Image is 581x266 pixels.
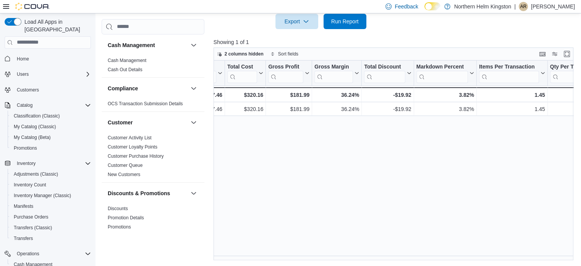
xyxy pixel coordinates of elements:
[108,153,164,159] a: Customer Purchase History
[11,170,91,179] span: Adjustments (Classic)
[11,180,91,189] span: Inventory Count
[538,49,547,59] button: Keyboard shortcuts
[14,249,91,258] span: Operations
[17,56,29,62] span: Home
[268,63,303,83] div: Gross Profit
[11,170,61,179] a: Adjustments (Classic)
[21,18,91,33] span: Load All Apps in [GEOGRAPHIC_DATA]
[108,119,188,126] button: Customer
[268,63,303,70] div: Gross Profit
[11,234,91,243] span: Transfers
[227,90,263,100] div: $320.16
[11,191,74,200] a: Inventory Manager (Classic)
[108,215,144,220] a: Promotion Details
[176,63,216,70] div: Total Invoiced
[11,191,91,200] span: Inventory Manager (Classic)
[108,41,188,49] button: Cash Management
[479,104,545,114] div: 1.45
[2,69,94,80] button: Users
[102,56,204,77] div: Cash Management
[14,225,52,231] span: Transfers (Classic)
[562,49,571,59] button: Enter fullscreen
[11,122,59,131] a: My Catalog (Classic)
[314,63,353,83] div: Gross Margin
[14,54,32,64] a: Home
[14,101,36,110] button: Catalog
[11,234,36,243] a: Transfers
[479,90,545,100] div: 1.45
[227,63,257,83] div: Total Cost
[278,51,298,57] span: Sort fields
[11,223,55,232] a: Transfers (Classic)
[108,135,152,140] a: Customer Activity List
[364,90,411,100] div: -$19.92
[14,113,60,119] span: Classification (Classic)
[324,14,366,29] button: Run Report
[11,133,91,142] span: My Catalog (Beta)
[108,57,146,64] span: Cash Management
[2,158,94,169] button: Inventory
[14,214,49,220] span: Purchase Orders
[108,224,131,230] span: Promotions
[14,54,91,64] span: Home
[11,202,91,211] span: Manifests
[17,102,32,108] span: Catalog
[275,14,318,29] button: Export
[364,104,411,114] div: -$19.92
[416,90,474,100] div: 3.82%
[416,63,474,83] button: Markdown Percent
[8,121,94,132] button: My Catalog (Classic)
[11,212,91,222] span: Purchase Orders
[108,163,142,168] a: Customer Queue
[531,2,575,11] p: [PERSON_NAME]
[11,144,40,153] a: Promotions
[11,202,36,211] a: Manifests
[14,85,91,95] span: Customers
[11,223,91,232] span: Transfers (Classic)
[108,215,144,221] span: Promotion Details
[15,3,50,10] img: Cova
[14,235,33,242] span: Transfers
[14,134,51,140] span: My Catalog (Beta)
[280,14,314,29] span: Export
[314,63,359,83] button: Gross Margin
[314,104,359,114] div: 36.24%
[108,224,131,230] a: Promotions
[227,63,263,83] button: Total Cost
[8,132,94,143] button: My Catalog (Beta)
[364,63,405,70] div: Total Discount
[416,63,468,70] div: Markdown Percent
[227,63,257,70] div: Total Cost
[14,145,37,151] span: Promotions
[227,104,263,114] div: $320.16
[520,2,527,11] span: AR
[108,206,128,212] span: Discounts
[14,70,32,79] button: Users
[11,122,91,131] span: My Catalog (Classic)
[11,212,52,222] a: Purchase Orders
[8,233,94,244] button: Transfers
[102,99,204,111] div: Compliance
[314,90,359,100] div: 36.24%
[2,100,94,111] button: Catalog
[14,203,33,209] span: Manifests
[14,70,91,79] span: Users
[8,201,94,212] button: Manifests
[17,71,29,77] span: Users
[108,135,152,141] span: Customer Activity List
[108,101,183,106] a: OCS Transaction Submission Details
[268,63,309,83] button: Gross Profit
[364,63,405,83] div: Total Discount
[108,85,138,92] h3: Compliance
[189,41,198,50] button: Cash Management
[102,204,204,235] div: Discounts & Promotions
[514,2,516,11] p: |
[176,90,222,100] div: $567.46
[8,212,94,222] button: Purchase Orders
[14,85,42,95] a: Customers
[331,18,359,25] span: Run Report
[454,2,511,11] p: Northern Helm Kingston
[2,248,94,259] button: Operations
[108,101,183,107] span: OCS Transaction Submission Details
